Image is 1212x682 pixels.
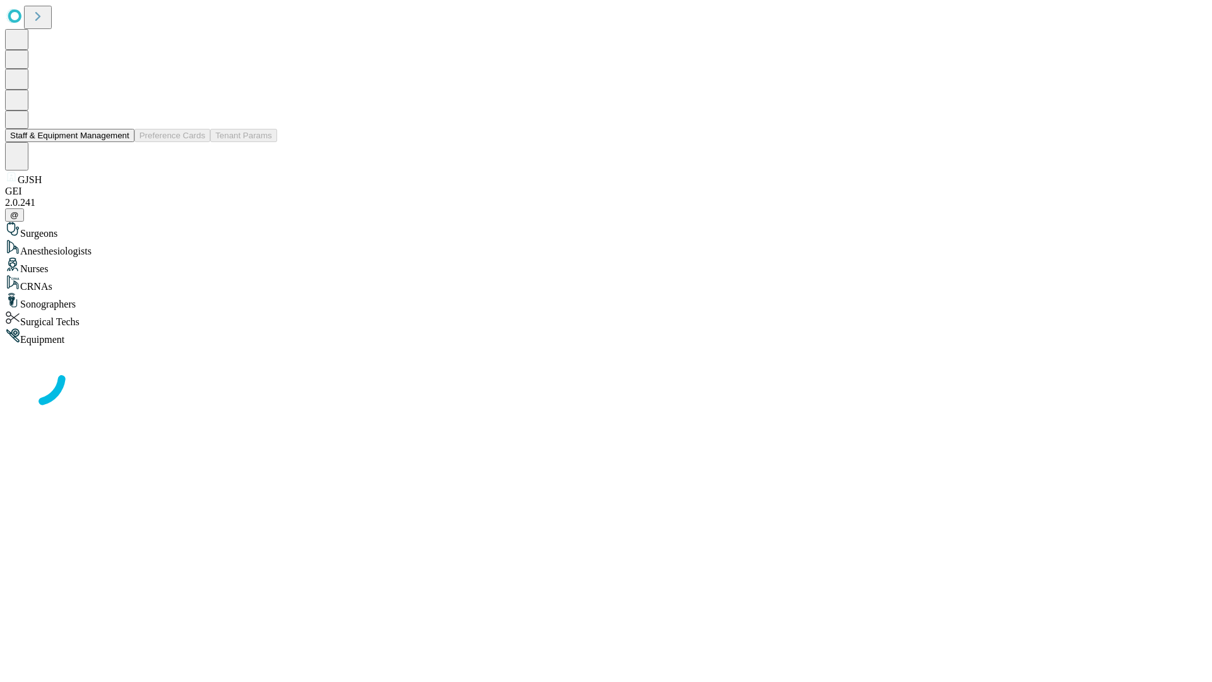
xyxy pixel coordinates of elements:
[5,275,1207,292] div: CRNAs
[5,310,1207,328] div: Surgical Techs
[5,222,1207,239] div: Surgeons
[5,197,1207,208] div: 2.0.241
[5,208,24,222] button: @
[5,292,1207,310] div: Sonographers
[210,129,277,142] button: Tenant Params
[18,174,42,185] span: GJSH
[5,239,1207,257] div: Anesthesiologists
[10,210,19,220] span: @
[5,129,134,142] button: Staff & Equipment Management
[5,328,1207,345] div: Equipment
[5,186,1207,197] div: GEI
[5,257,1207,275] div: Nurses
[134,129,210,142] button: Preference Cards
